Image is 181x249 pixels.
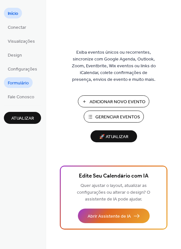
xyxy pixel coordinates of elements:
[8,38,35,45] span: Visualizações
[8,80,29,87] span: Formulário
[4,112,41,124] button: Atualizar
[8,66,37,73] span: Configurações
[78,95,149,107] button: Adicionar Novo Evento
[90,130,137,142] button: 🚀 Atualizar
[94,133,133,141] span: 🚀 Atualizar
[78,209,150,223] button: Abrir Assistente de IA
[90,99,145,105] span: Adicionar Novo Evento
[79,172,148,181] span: Edite Seu Calendário com IA
[4,63,41,74] a: Configurações
[4,49,26,60] a: Design
[4,77,33,88] a: Formulário
[84,111,144,123] button: Gerenciar Eventos
[4,8,22,18] a: Início
[8,24,26,31] span: Conectar
[4,36,39,46] a: Visualizações
[88,213,131,220] span: Abrir Assistente de IA
[11,115,34,122] span: Atualizar
[77,181,150,204] span: Quer ajustar o layout, atualizar as configurações ou alterar o design? O assistente de IA pode aj...
[95,114,140,121] span: Gerenciar Eventos
[8,10,18,17] span: Início
[4,91,38,102] a: Fale Conosco
[4,22,30,32] a: Conectar
[70,49,157,83] span: Exiba eventos únicos ou recorrentes, sincronize com Google Agenda, Outlook, Zoom, Eventbrite, Wix...
[8,52,22,59] span: Design
[8,94,34,101] span: Fale Conosco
